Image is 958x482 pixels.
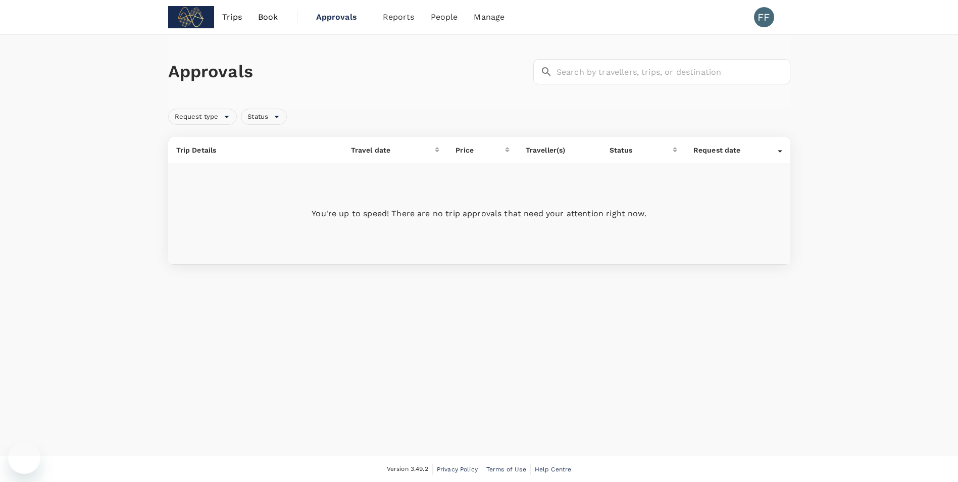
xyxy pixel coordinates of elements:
img: Subdimension Pte Ltd [168,6,215,28]
a: Privacy Policy [437,464,478,475]
span: Help Centre [535,466,572,473]
div: Request type [168,109,237,125]
input: Search by travellers, trips, or destination [557,59,790,84]
span: Status [241,112,274,122]
div: Travel date [351,145,435,155]
div: Price [456,145,505,155]
span: Privacy Policy [437,466,478,473]
h1: Approvals [168,61,529,82]
span: People [431,11,458,23]
p: Trip Details [176,145,335,155]
div: Status [241,109,287,125]
a: Help Centre [535,464,572,475]
span: Approvals [316,11,367,23]
div: Request date [693,145,778,155]
div: Status [610,145,673,155]
span: Book [258,11,278,23]
a: Terms of Use [486,464,526,475]
span: Trips [222,11,242,23]
span: Request type [169,112,225,122]
span: Version 3.49.2 [387,464,428,474]
span: Terms of Use [486,466,526,473]
div: FF [754,7,774,27]
span: Manage [474,11,505,23]
iframe: Button to launch messaging window [8,442,40,474]
p: You're up to speed! There are no trip approvals that need your attention right now. [176,208,782,220]
p: Traveller(s) [526,145,593,155]
span: Reports [383,11,415,23]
